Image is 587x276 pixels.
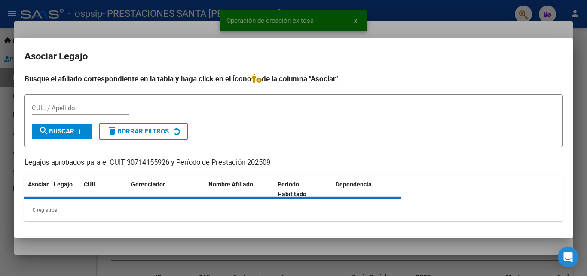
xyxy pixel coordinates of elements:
[39,126,49,136] mat-icon: search
[332,175,401,204] datatable-header-cell: Dependencia
[28,181,49,188] span: Asociar
[84,181,97,188] span: CUIL
[336,181,372,188] span: Dependencia
[50,175,80,204] datatable-header-cell: Legajo
[32,124,92,139] button: Buscar
[278,181,306,198] span: Periodo Habilitado
[274,175,332,204] datatable-header-cell: Periodo Habilitado
[24,73,563,84] h4: Busque el afiliado correspondiente en la tabla y haga click en el ícono de la columna "Asociar".
[128,175,205,204] datatable-header-cell: Gerenciador
[80,175,128,204] datatable-header-cell: CUIL
[208,181,253,188] span: Nombre Afiliado
[99,123,188,140] button: Borrar Filtros
[54,181,73,188] span: Legajo
[107,126,117,136] mat-icon: delete
[39,127,74,135] span: Buscar
[558,247,578,267] div: Open Intercom Messenger
[107,127,169,135] span: Borrar Filtros
[131,181,165,188] span: Gerenciador
[24,175,50,204] datatable-header-cell: Asociar
[24,48,563,65] h2: Asociar Legajo
[205,175,274,204] datatable-header-cell: Nombre Afiliado
[24,158,563,168] p: Legajos aprobados para el CUIT 30714155926 y Período de Prestación 202509
[24,199,563,221] div: 0 registros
